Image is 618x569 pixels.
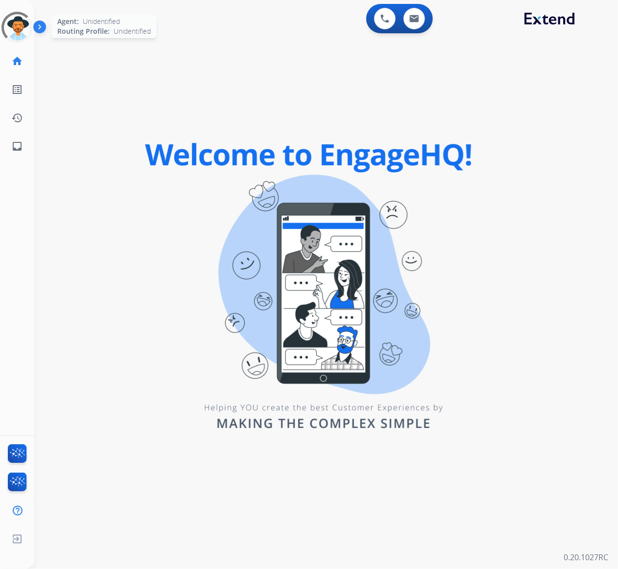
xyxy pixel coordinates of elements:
span: Agent: [57,17,79,26]
span: Routing Profile: [57,26,110,36]
mat-icon: list_alt [11,84,23,95]
mat-icon: home [11,55,23,67]
p: 0.20.1027RC [564,551,608,563]
span: Unidentified [83,17,120,26]
mat-icon: inbox [11,140,23,152]
mat-icon: history [11,112,23,124]
span: Unidentified [114,26,151,36]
